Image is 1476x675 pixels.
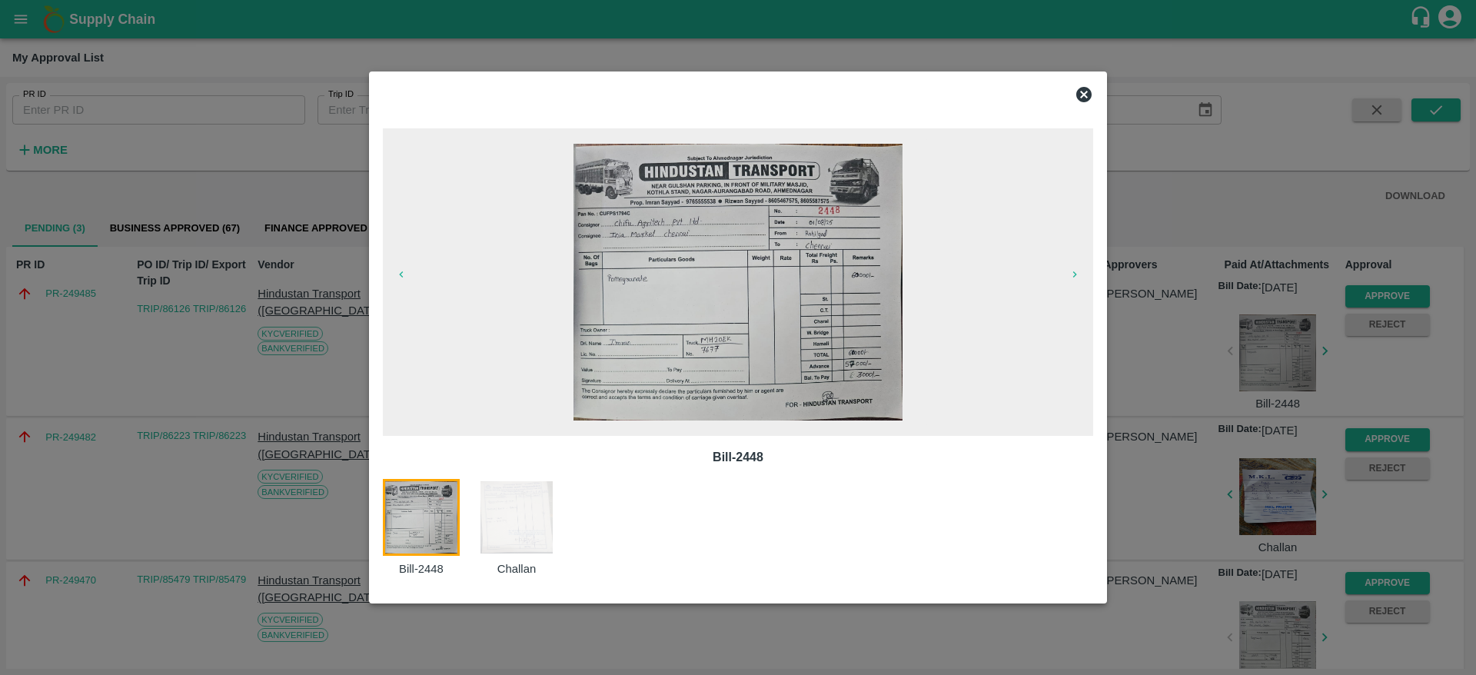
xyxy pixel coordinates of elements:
p: Bill-2448 [383,560,460,577]
img: https://app.vegrow.in/rails/active_storage/blobs/redirect/eyJfcmFpbHMiOnsiZGF0YSI6MjkzMzQzMSwicHV... [573,144,903,421]
p: Challan [478,560,555,577]
img: https://app.vegrow.in/rails/active_storage/blobs/redirect/eyJfcmFpbHMiOnsiZGF0YSI6MjkxMTc5OSwicHV... [478,479,555,556]
p: Bill-2448 [395,448,1081,467]
img: https://app.vegrow.in/rails/active_storage/blobs/redirect/eyJfcmFpbHMiOnsiZGF0YSI6MjkzMzQzMSwicHV... [383,479,460,556]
